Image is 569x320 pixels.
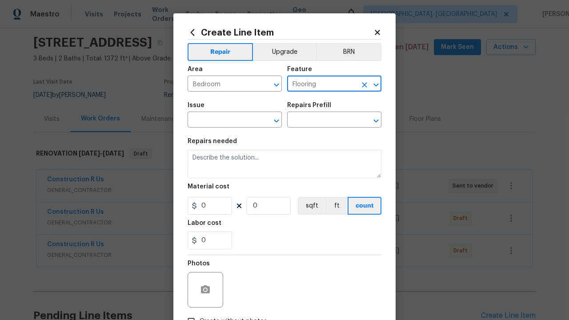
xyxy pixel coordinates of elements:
[188,102,204,108] h5: Issue
[188,28,373,37] h2: Create Line Item
[188,66,203,72] h5: Area
[287,66,312,72] h5: Feature
[270,79,283,91] button: Open
[370,115,382,127] button: Open
[298,197,325,215] button: sqft
[316,43,381,61] button: BRN
[188,138,237,144] h5: Repairs needed
[358,79,371,91] button: Clear
[188,43,253,61] button: Repair
[253,43,317,61] button: Upgrade
[370,79,382,91] button: Open
[188,260,210,267] h5: Photos
[287,102,331,108] h5: Repairs Prefill
[270,115,283,127] button: Open
[188,184,229,190] h5: Material cost
[325,197,348,215] button: ft
[188,220,221,226] h5: Labor cost
[348,197,381,215] button: count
